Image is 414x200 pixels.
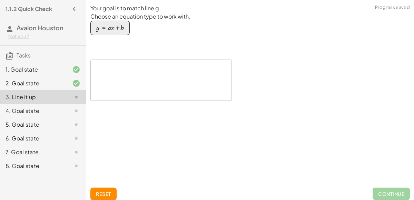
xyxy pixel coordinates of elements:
[6,65,61,74] div: 1. Goal state
[6,107,61,115] div: 4. Goal state
[6,93,61,101] div: 3. Line it up
[72,79,80,87] i: Task finished and correct.
[72,65,80,74] i: Task finished and correct.
[6,134,61,143] div: 6. Goal state
[6,79,61,87] div: 2. Goal state
[90,4,232,12] p: Your goal is to match line g.
[6,148,61,156] div: 7. Goal state
[72,134,80,143] i: Task not started.
[96,191,111,197] span: Reset
[90,188,117,200] button: Reset
[72,162,80,170] i: Task not started.
[6,120,61,129] div: 5. Goal state
[375,4,410,11] span: Progress saved
[6,162,61,170] div: 8. Goal state
[72,107,80,115] i: Task not started.
[72,120,80,129] i: Task not started.
[17,52,31,59] span: Tasks
[90,12,232,21] p: Choose an equation type to work with.
[6,5,52,13] h4: 1.1.2 Quick Check
[72,93,80,101] i: Task not started.
[72,148,80,156] i: Task not started.
[8,33,80,40] div: Not you?
[17,24,63,32] span: Avalon Houston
